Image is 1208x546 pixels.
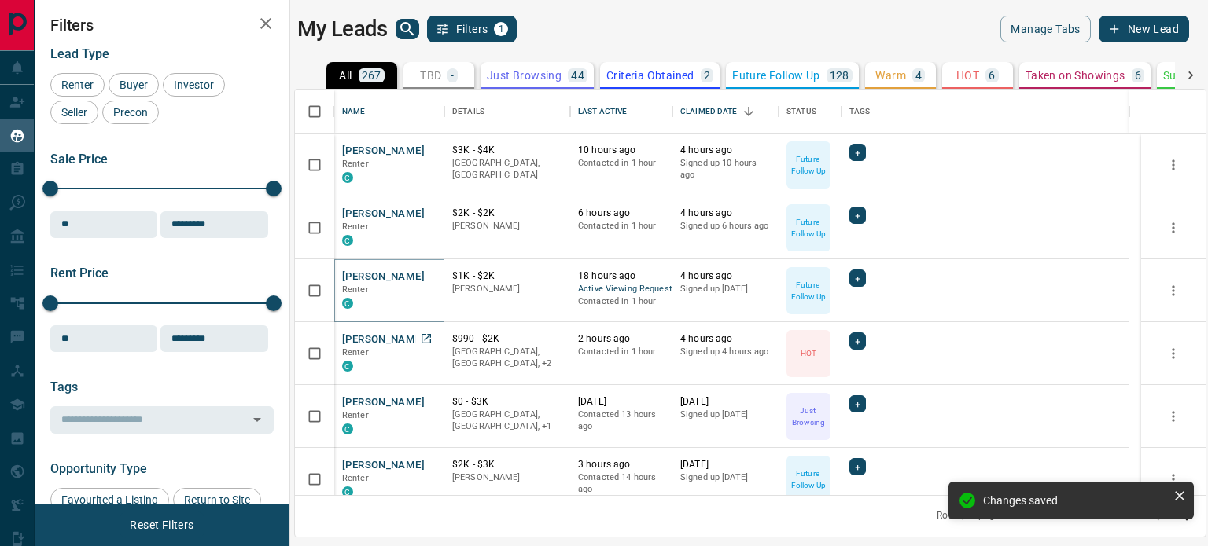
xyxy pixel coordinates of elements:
p: 4 hours ago [680,332,771,346]
span: Opportunity Type [50,461,147,476]
div: Investor [163,73,225,97]
button: more [1162,153,1185,177]
div: Name [342,90,366,134]
button: Reset Filters [120,511,204,538]
span: Sale Price [50,152,108,167]
span: Rent Price [50,266,109,280]
div: Precon [102,101,159,124]
p: 267 [362,70,381,81]
span: Active Viewing Request [578,283,665,296]
div: Status [786,90,816,134]
p: 4 hours ago [680,144,771,157]
p: 4 hours ago [680,207,771,220]
p: 2 hours ago [578,332,665,346]
button: Filters1 [427,16,517,42]
span: + [855,207,860,223]
p: Warm [875,70,906,81]
div: Tags [842,90,1129,134]
div: Claimed Date [680,90,738,134]
div: Tags [849,90,871,134]
p: Criteria Obtained [606,70,694,81]
div: Name [334,90,444,134]
span: + [855,145,860,160]
div: Changes saved [983,494,1167,507]
button: more [1162,342,1185,365]
div: condos.ca [342,361,353,372]
div: condos.ca [342,423,353,434]
p: $1K - $2K [452,269,562,283]
div: + [849,269,866,287]
span: Renter [56,79,99,91]
p: Future Follow Up [788,279,829,302]
p: HOT [956,70,979,81]
p: Signed up [DATE] [680,471,771,484]
p: 2 [704,70,710,81]
div: condos.ca [342,486,353,497]
span: + [855,333,860,349]
p: 3 hours ago [578,458,665,471]
p: Signed up [DATE] [680,409,771,421]
p: Rows per page: [937,509,1003,522]
p: Signed up 4 hours ago [680,346,771,358]
p: Future Follow Up [788,153,829,177]
p: HOT [801,347,816,359]
div: condos.ca [342,298,353,309]
span: Seller [56,106,93,119]
span: Buyer [114,79,153,91]
div: + [849,395,866,412]
div: Seller [50,101,98,124]
span: Renter [342,473,369,483]
div: Return to Site [173,488,261,511]
div: Favourited a Listing [50,488,169,511]
p: 128 [830,70,849,81]
button: [PERSON_NAME] [342,458,425,473]
button: more [1162,279,1185,302]
p: 44 [571,70,584,81]
div: + [849,144,866,161]
h1: My Leads [297,16,388,42]
p: 6 [1135,70,1141,81]
p: [DATE] [578,395,665,409]
span: Lead Type [50,46,109,61]
p: Contacted in 1 hour [578,295,665,308]
div: Details [452,90,484,134]
p: $0 - $3K [452,395,562,409]
div: Details [444,90,570,134]
div: Renter [50,73,105,97]
button: Sort [738,101,760,123]
p: Signed up [DATE] [680,283,771,295]
p: Just Browsing [788,405,829,428]
p: 10 hours ago [578,144,665,157]
button: [PERSON_NAME] [342,144,425,159]
button: more [1162,216,1185,240]
button: Manage Tabs [1000,16,1090,42]
div: + [849,458,866,475]
p: 6 [989,70,995,81]
span: Renter [342,410,369,420]
p: [PERSON_NAME] [452,471,562,484]
div: Status [779,90,842,134]
p: $2K - $3K [452,458,562,471]
p: - [451,70,454,81]
span: Renter [342,347,369,357]
button: more [1162,405,1185,428]
p: Future Follow Up [732,70,819,81]
p: $2K - $2K [452,207,562,220]
span: Return to Site [179,493,256,506]
p: Taken on Showings [1026,70,1125,81]
h2: Filters [50,16,274,35]
button: more [1162,467,1185,491]
p: West End, Toronto [452,346,562,370]
button: [PERSON_NAME] [342,395,425,410]
p: Just Browsing [487,70,562,81]
span: Favourited a Listing [56,493,164,506]
span: Precon [108,106,153,119]
p: Future Follow Up [788,216,829,240]
button: [PERSON_NAME] [342,207,425,222]
p: [DATE] [680,458,771,471]
span: Renter [342,284,369,295]
p: Contacted 13 hours ago [578,409,665,433]
span: + [855,396,860,412]
p: Signed up 6 hours ago [680,220,771,233]
button: New Lead [1099,16,1189,42]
